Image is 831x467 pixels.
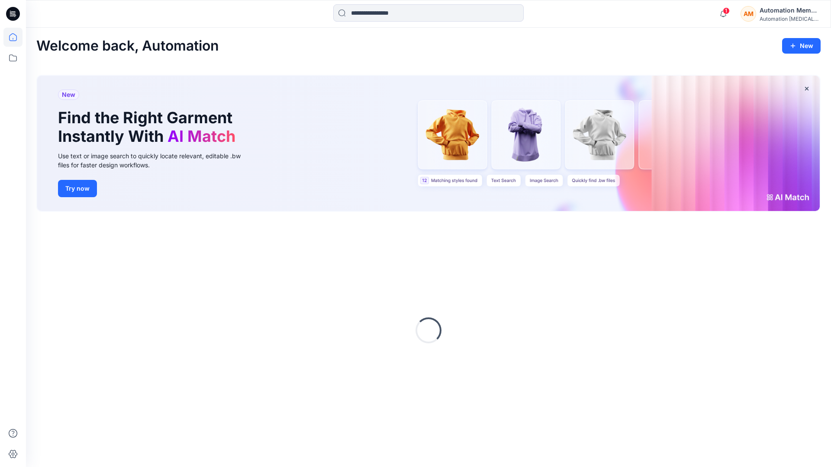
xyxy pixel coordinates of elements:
[760,16,820,22] div: Automation [MEDICAL_DATA]...
[58,109,240,146] h1: Find the Right Garment Instantly With
[782,38,821,54] button: New
[58,180,97,197] button: Try now
[741,6,756,22] div: AM
[723,7,730,14] span: 1
[167,127,235,146] span: AI Match
[760,5,820,16] div: Automation Member
[62,90,75,100] span: New
[58,151,253,170] div: Use text or image search to quickly locate relevant, editable .bw files for faster design workflows.
[36,38,219,54] h2: Welcome back, Automation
